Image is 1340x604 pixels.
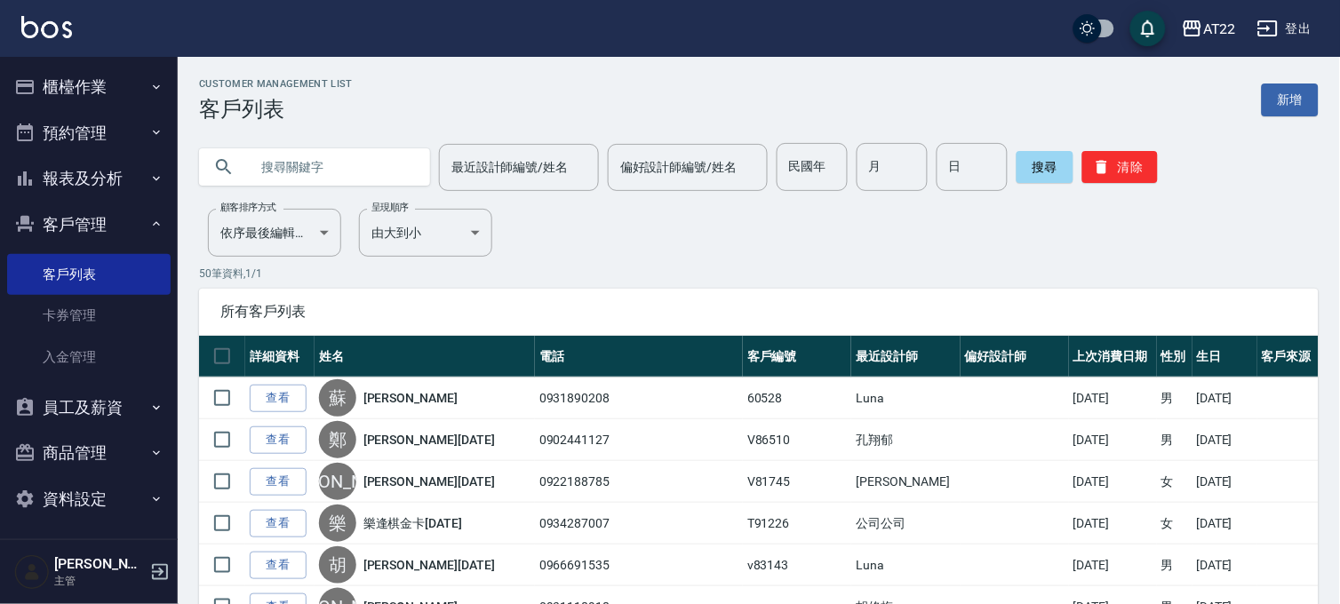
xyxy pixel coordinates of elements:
[7,337,171,377] a: 入金管理
[250,426,307,454] a: 查看
[743,419,851,461] td: V86510
[743,377,851,419] td: 60528
[315,336,535,377] th: 姓名
[1069,377,1157,419] td: [DATE]
[1157,544,1192,586] td: 男
[54,573,145,589] p: 主管
[7,295,171,336] a: 卡券管理
[1192,544,1257,586] td: [DATE]
[249,143,416,191] input: 搜尋關鍵字
[7,155,171,202] button: 報表及分析
[1069,503,1157,544] td: [DATE]
[1203,18,1236,40] div: AT22
[250,468,307,496] a: 查看
[363,389,458,407] a: [PERSON_NAME]
[199,78,353,90] h2: Customer Management List
[1257,336,1319,377] th: 客戶來源
[1157,419,1192,461] td: 男
[245,336,315,377] th: 詳細資料
[371,201,409,214] label: 呈現順序
[199,266,1319,282] p: 50 筆資料, 1 / 1
[1192,377,1257,419] td: [DATE]
[1157,377,1192,419] td: 男
[7,202,171,248] button: 客戶管理
[1157,461,1192,503] td: 女
[319,546,356,584] div: 胡
[1175,11,1243,47] button: AT22
[250,385,307,412] a: 查看
[851,461,960,503] td: [PERSON_NAME]
[7,476,171,522] button: 資料設定
[1250,12,1319,45] button: 登出
[54,555,145,573] h5: [PERSON_NAME]
[535,419,743,461] td: 0902441127
[1069,419,1157,461] td: [DATE]
[1192,461,1257,503] td: [DATE]
[535,377,743,419] td: 0931890208
[851,419,960,461] td: 孔翔郁
[851,503,960,544] td: 公司公司
[250,510,307,537] a: 查看
[363,431,495,449] a: [PERSON_NAME][DATE]
[7,430,171,476] button: 商品管理
[220,201,276,214] label: 顧客排序方式
[1017,151,1073,183] button: 搜尋
[7,64,171,110] button: 櫃檯作業
[199,97,353,122] h3: 客戶列表
[208,209,341,257] div: 依序最後編輯時間
[1069,336,1157,377] th: 上次消費日期
[535,461,743,503] td: 0922188785
[319,421,356,458] div: 鄭
[961,336,1069,377] th: 偏好設計師
[21,16,72,38] img: Logo
[1192,419,1257,461] td: [DATE]
[363,473,495,490] a: [PERSON_NAME][DATE]
[1192,503,1257,544] td: [DATE]
[1082,151,1158,183] button: 清除
[7,110,171,156] button: 預約管理
[743,503,851,544] td: T91226
[1157,503,1192,544] td: 女
[220,303,1297,321] span: 所有客戶列表
[319,379,356,417] div: 蘇
[535,336,743,377] th: 電話
[1069,461,1157,503] td: [DATE]
[14,554,50,590] img: Person
[851,377,960,419] td: Luna
[363,514,462,532] a: 樂逢棋金卡[DATE]
[359,209,492,257] div: 由大到小
[1262,83,1319,116] a: 新增
[535,544,743,586] td: 0966691535
[7,385,171,431] button: 員工及薪資
[535,503,743,544] td: 0934287007
[1157,336,1192,377] th: 性別
[1130,11,1166,46] button: save
[7,254,171,295] a: 客戶列表
[743,336,851,377] th: 客戶編號
[363,556,495,574] a: [PERSON_NAME][DATE]
[319,463,356,500] div: [PERSON_NAME]
[851,336,960,377] th: 最近設計師
[851,544,960,586] td: Luna
[250,552,307,579] a: 查看
[743,461,851,503] td: V81745
[319,505,356,542] div: 樂
[1069,544,1157,586] td: [DATE]
[1192,336,1257,377] th: 生日
[743,544,851,586] td: v83143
